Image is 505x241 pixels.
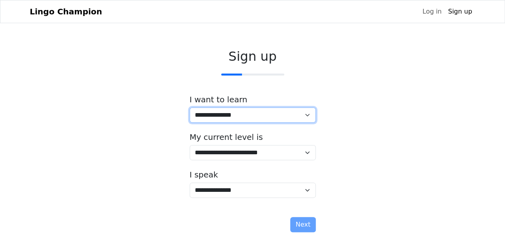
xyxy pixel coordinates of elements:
a: Log in [419,4,445,20]
a: Sign up [445,4,475,20]
a: Lingo Champion [30,4,102,20]
label: My current level is [190,132,263,142]
h2: Sign up [190,49,316,64]
label: I want to learn [190,95,248,104]
label: I speak [190,170,218,179]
